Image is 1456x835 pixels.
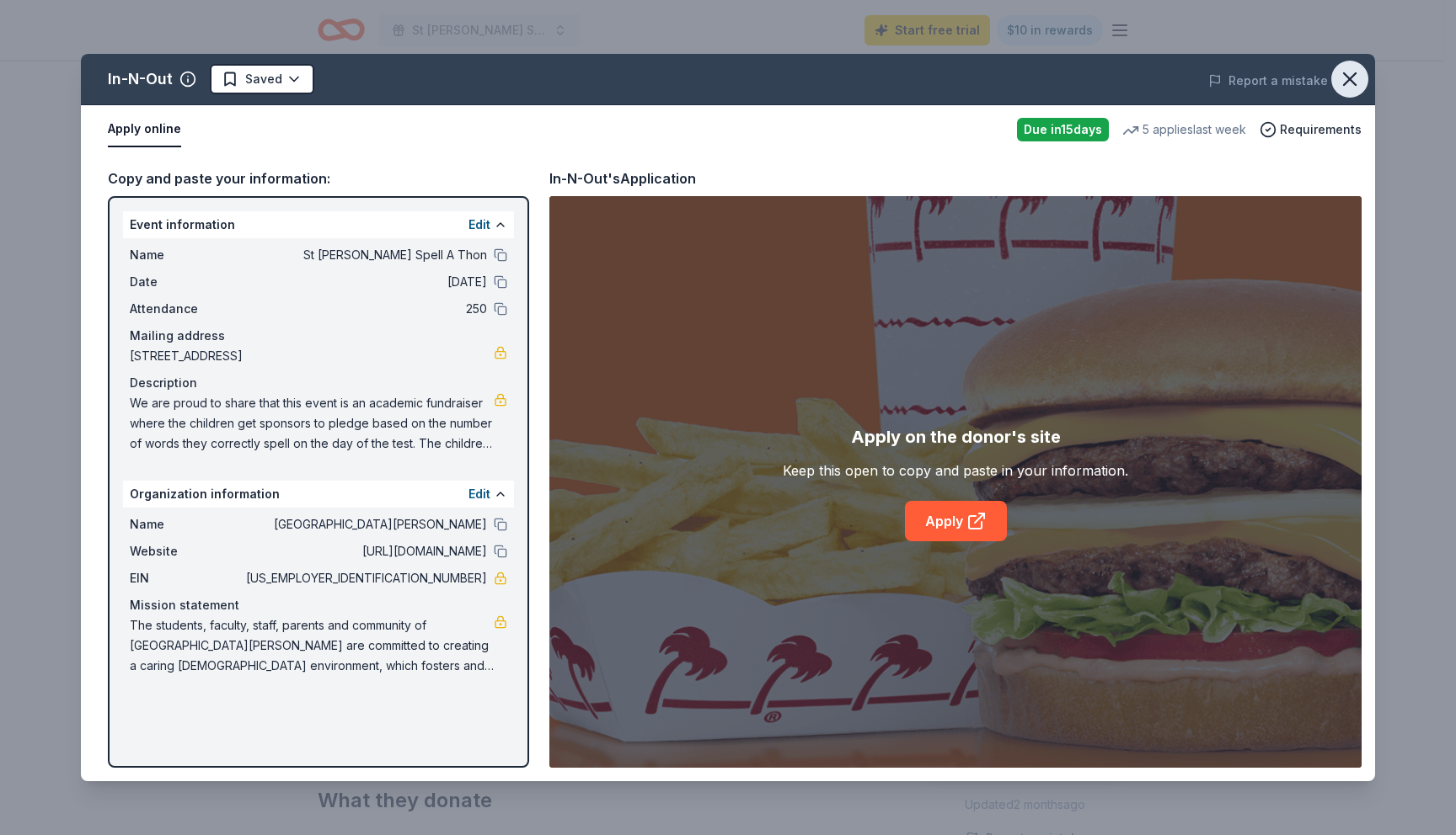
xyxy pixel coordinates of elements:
[130,568,243,588] span: EIN
[130,541,243,561] span: Website
[243,514,487,535] span: [GEOGRAPHIC_DATA][PERSON_NAME]
[243,299,487,319] span: 250
[243,541,487,561] span: [URL][DOMAIN_NAME]
[549,168,696,189] div: In-N-Out's Application
[1260,120,1362,140] button: Requirements
[468,484,490,504] button: Edit
[130,346,494,366] span: [STREET_ADDRESS]
[1280,120,1362,140] span: Requirements
[130,393,494,454] span: We are proud to share that this event is an academic fundraiser where the children get sponsors t...
[108,66,173,93] div: In-N-Out
[130,514,243,535] span: Name
[1208,71,1328,91] button: Report a mistake
[851,423,1061,450] div: Apply on the donor's site
[130,272,243,292] span: Date
[123,211,514,238] div: Event information
[130,299,243,319] span: Attendance
[243,272,487,292] span: [DATE]
[245,69,282,89] span: Saved
[130,615,494,676] span: The students, faculty, staff, parents and community of [GEOGRAPHIC_DATA][PERSON_NAME] are committ...
[108,168,529,189] div: Copy and paste your information:
[130,373,507,393] div: Description
[130,595,507,615] div: Mission statement
[1122,120,1246,140] div: 5 applies last week
[905,501,1007,541] a: Apply
[210,64,314,94] button: Saved
[1017,118,1109,141] div: Due in 15 days
[130,245,243,265] span: Name
[130,326,507,346] div: Mailing address
[468,215,490,235] button: Edit
[243,568,487,588] span: [US_EMPLOYER_IDENTIFICATION_NUMBER]
[243,245,487,265] span: St [PERSON_NAME] Spell A Thon
[123,481,514,508] div: Organization information
[108,112,181,147] button: Apply online
[783,460,1128,481] div: Keep this open to copy and paste in your information.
